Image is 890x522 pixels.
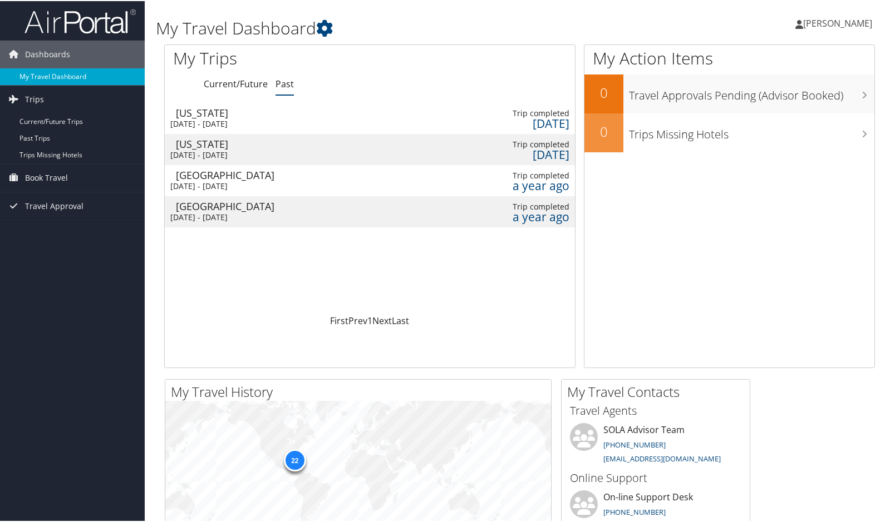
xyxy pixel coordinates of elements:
a: [PHONE_NUMBER] [603,506,666,516]
h1: My Action Items [584,46,874,69]
a: [PHONE_NUMBER] [603,439,666,449]
a: Past [276,77,294,89]
div: [DATE] - [DATE] [170,118,286,128]
a: [EMAIL_ADDRESS][DOMAIN_NAME] [603,453,721,463]
a: 0Trips Missing Hotels [584,112,874,151]
li: SOLA Advisor Team [564,422,747,468]
a: Prev [348,314,367,326]
h2: My Travel History [171,381,551,400]
h3: Trips Missing Hotels [629,120,874,141]
a: Current/Future [204,77,268,89]
h1: My Travel Dashboard [156,16,641,39]
div: Trip completed [485,107,569,117]
div: a year ago [485,180,569,190]
div: a year ago [485,211,569,221]
a: First [330,314,348,326]
div: [DATE] [485,148,569,158]
a: 0Travel Approvals Pending (Advisor Booked) [584,73,874,112]
h3: Travel Approvals Pending (Advisor Booked) [629,81,874,102]
div: [DATE] [485,117,569,127]
a: Next [372,314,392,326]
div: Trip completed [485,201,569,211]
div: [DATE] - [DATE] [170,180,286,190]
div: Trip completed [485,170,569,180]
img: airportal-logo.png [24,7,136,33]
div: [DATE] - [DATE] [170,149,286,159]
div: Trip completed [485,138,569,148]
span: Trips [25,84,44,112]
a: [PERSON_NAME] [795,6,883,39]
h2: My Travel Contacts [567,381,750,400]
h3: Travel Agents [570,402,741,417]
h1: My Trips [173,46,396,69]
span: Dashboards [25,39,70,67]
div: [US_STATE] [176,138,291,148]
div: [DATE] - [DATE] [170,211,286,221]
div: [US_STATE] [176,107,291,117]
span: Book Travel [25,163,68,191]
div: 22 [283,448,306,470]
div: [GEOGRAPHIC_DATA] [176,200,291,210]
a: 1 [367,314,372,326]
a: Last [392,314,409,326]
span: Travel Approval [25,191,83,219]
h2: 0 [584,121,623,140]
div: [GEOGRAPHIC_DATA] [176,169,291,179]
h2: 0 [584,82,623,101]
h3: Online Support [570,469,741,485]
span: [PERSON_NAME] [803,16,872,28]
